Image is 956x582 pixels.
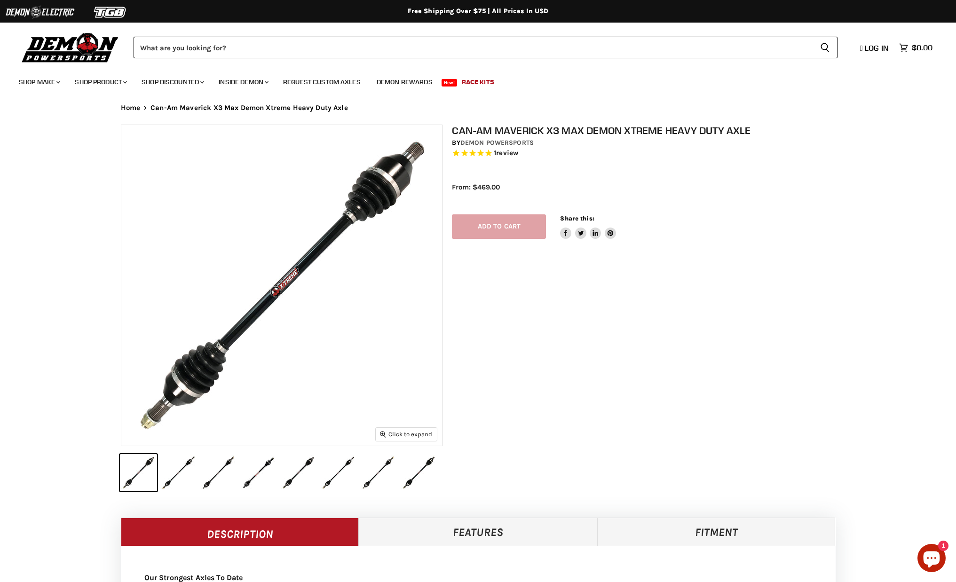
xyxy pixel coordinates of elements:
button: IMAGE thumbnail [120,454,157,491]
span: Can-Am Maverick X3 Max Demon Xtreme Heavy Duty Axle [150,104,348,112]
a: $0.00 [894,41,937,55]
img: Demon Electric Logo 2 [5,3,75,21]
div: Free Shipping Over $75 | All Prices In USD [102,7,854,16]
button: IMAGE thumbnail [320,454,357,491]
span: Rated 5.0 out of 5 stars 1 reviews [452,149,845,158]
span: Log in [865,43,889,53]
span: New! [442,79,458,87]
button: Search [813,37,837,58]
div: by [452,138,845,148]
span: $0.00 [912,43,932,52]
h1: Can-Am Maverick X3 Max Demon Xtreme Heavy Duty Axle [452,125,845,136]
a: Shop Make [12,72,66,92]
a: Inside Demon [212,72,274,92]
span: 1 reviews [494,149,518,157]
button: IMAGE thumbnail [360,454,397,491]
button: IMAGE thumbnail [160,454,197,491]
aside: Share this: [560,214,616,239]
a: Request Custom Axles [276,72,368,92]
img: Demon Powersports [19,31,122,64]
img: IMAGE [121,125,442,446]
button: Click to expand [376,428,437,440]
a: Shop Discounted [134,72,210,92]
a: Demon Rewards [370,72,440,92]
a: Shop Product [68,72,133,92]
a: Log in [856,44,894,52]
span: Share this: [560,215,594,222]
ul: Main menu [12,69,930,92]
button: IMAGE thumbnail [280,454,317,491]
inbox-online-store-chat: Shopify online store chat [915,544,948,574]
a: Home [121,104,141,112]
nav: Breadcrumbs [102,104,854,112]
span: review [496,149,518,157]
a: Race Kits [455,72,501,92]
a: Fitment [597,518,836,546]
a: Demon Powersports [460,139,534,147]
button: IMAGE thumbnail [200,454,237,491]
form: Product [134,37,837,58]
button: IMAGE thumbnail [400,454,437,491]
span: From: $469.00 [452,183,500,191]
span: Click to expand [380,431,432,438]
img: TGB Logo 2 [75,3,146,21]
input: Search [134,37,813,58]
a: Features [359,518,597,546]
a: Description [121,518,359,546]
button: IMAGE thumbnail [240,454,277,491]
